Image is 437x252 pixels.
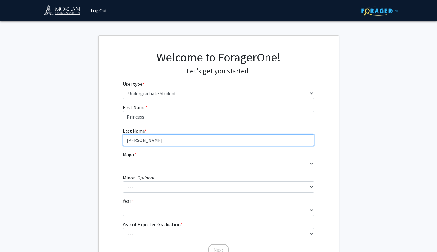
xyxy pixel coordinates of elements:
[361,6,399,16] img: ForagerOne Logo
[5,225,26,247] iframe: Chat
[43,4,86,18] img: Morgan State University Logo
[123,128,145,134] span: Last Name
[123,221,182,228] label: Year of Expected Graduation
[123,50,314,64] h1: Welcome to ForagerOne!
[135,175,154,181] i: - Optional
[123,104,145,110] span: First Name
[123,197,133,205] label: Year
[123,151,136,158] label: Major
[123,174,154,181] label: Minor
[123,80,144,88] label: User type
[123,67,314,76] h4: Let's get you started.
